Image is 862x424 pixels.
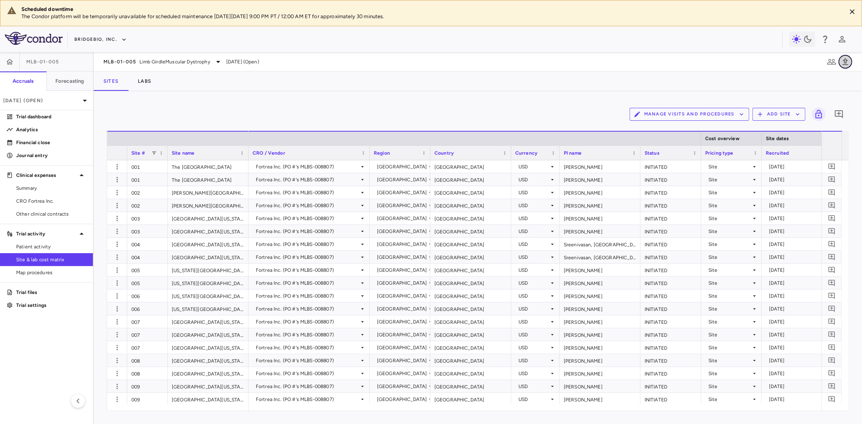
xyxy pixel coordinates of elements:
[430,264,511,276] div: [GEOGRAPHIC_DATA]
[641,199,701,212] div: INITIATED
[769,199,834,212] div: [DATE]
[828,395,836,403] svg: Add comment
[127,341,168,354] div: 007
[127,238,168,250] div: 004
[127,315,168,328] div: 007
[377,393,427,406] div: [GEOGRAPHIC_DATA]
[256,380,359,393] div: Fortrea Inc. (PO #'s MLBS-008807)
[708,173,751,186] div: Site
[560,277,641,289] div: [PERSON_NAME]
[826,290,837,301] button: Add comment
[518,160,549,173] div: USD
[127,393,168,405] div: 009
[769,290,834,302] div: [DATE]
[560,380,641,393] div: [PERSON_NAME]
[518,315,549,328] div: USD
[826,239,837,250] button: Add comment
[708,160,751,173] div: Site
[560,290,641,302] div: [PERSON_NAME]
[518,380,549,393] div: USD
[256,302,359,315] div: Fortrea Inc. (PO #'s MLBS-008807)
[256,225,359,238] div: Fortrea Inc. (PO #'s MLBS-008807)
[641,380,701,393] div: INITIATED
[641,238,701,250] div: INITIATED
[708,212,751,225] div: Site
[708,302,751,315] div: Site
[128,71,161,91] button: Labs
[127,186,168,199] div: 002
[430,393,511,405] div: [GEOGRAPHIC_DATA]
[641,290,701,302] div: INITIATED
[828,369,836,377] svg: Add comment
[769,341,834,354] div: [DATE]
[256,186,359,199] div: Fortrea Inc. (PO #'s MLBS-008807)
[641,341,701,354] div: INITIATED
[256,238,359,251] div: Fortrea Inc. (PO #'s MLBS-008807)
[826,342,837,353] button: Add comment
[168,264,249,276] div: [US_STATE][GEOGRAPHIC_DATA]
[560,238,641,250] div: Sreenivasan, [GEOGRAPHIC_DATA]
[708,199,751,212] div: Site
[518,173,549,186] div: USD
[16,289,86,296] p: Trial files
[377,264,427,277] div: [GEOGRAPHIC_DATA]
[826,200,837,211] button: Add comment
[769,302,834,315] div: [DATE]
[828,305,836,313] svg: Add comment
[826,303,837,314] button: Add comment
[127,380,168,393] div: 009
[834,109,844,119] svg: Add comment
[168,393,249,405] div: [GEOGRAPHIC_DATA][US_STATE], [GEOGRAPHIC_DATA]
[560,225,641,237] div: [PERSON_NAME]
[127,328,168,341] div: 007
[828,344,836,351] svg: Add comment
[641,367,701,380] div: INITIATED
[430,160,511,173] div: [GEOGRAPHIC_DATA]
[828,253,836,261] svg: Add comment
[377,173,427,186] div: [GEOGRAPHIC_DATA]
[828,202,836,209] svg: Add comment
[705,136,740,141] span: Cost overview
[21,13,840,20] p: The Condor platform will be temporarily unavailable for scheduled maintenance [DATE][DATE] 9:00 P...
[256,341,359,354] div: Fortrea Inc. (PO #'s MLBS-008807)
[518,277,549,290] div: USD
[769,264,834,277] div: [DATE]
[168,199,249,212] div: [PERSON_NAME][GEOGRAPHIC_DATA][PERSON_NAME]
[826,174,837,185] button: Add comment
[708,264,751,277] div: Site
[826,187,837,198] button: Add comment
[127,277,168,289] div: 005
[430,380,511,393] div: [GEOGRAPHIC_DATA]
[560,173,641,186] div: [PERSON_NAME]
[430,354,511,367] div: [GEOGRAPHIC_DATA]
[16,152,86,159] p: Journal entry
[641,173,701,186] div: INITIATED
[16,256,86,263] span: Site & lab cost matrix
[826,213,837,224] button: Add comment
[377,251,427,264] div: [GEOGRAPHIC_DATA]
[16,185,86,192] span: Summary
[826,394,837,405] button: Add comment
[377,290,427,302] div: [GEOGRAPHIC_DATA]
[5,32,63,45] img: logo-full-SnFGN8VE.png
[256,199,359,212] div: Fortrea Inc. (PO #'s MLBS-008807)
[708,290,751,302] div: Site
[518,238,549,251] div: USD
[769,328,834,341] div: [DATE]
[705,150,733,156] span: Pricing type
[256,277,359,290] div: Fortrea Inc. (PO #'s MLBS-008807)
[769,173,834,186] div: [DATE]
[430,186,511,199] div: [GEOGRAPHIC_DATA]
[769,367,834,380] div: [DATE]
[94,71,128,91] button: Sites
[172,150,194,156] span: Site name
[828,331,836,338] svg: Add comment
[518,251,549,264] div: USD
[708,315,751,328] div: Site
[377,367,427,380] div: [GEOGRAPHIC_DATA]
[168,238,249,250] div: [GEOGRAPHIC_DATA][US_STATE]
[518,341,549,354] div: USD
[641,251,701,263] div: INITIATED
[828,240,836,248] svg: Add comment
[168,380,249,393] div: [GEOGRAPHIC_DATA][US_STATE], [GEOGRAPHIC_DATA]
